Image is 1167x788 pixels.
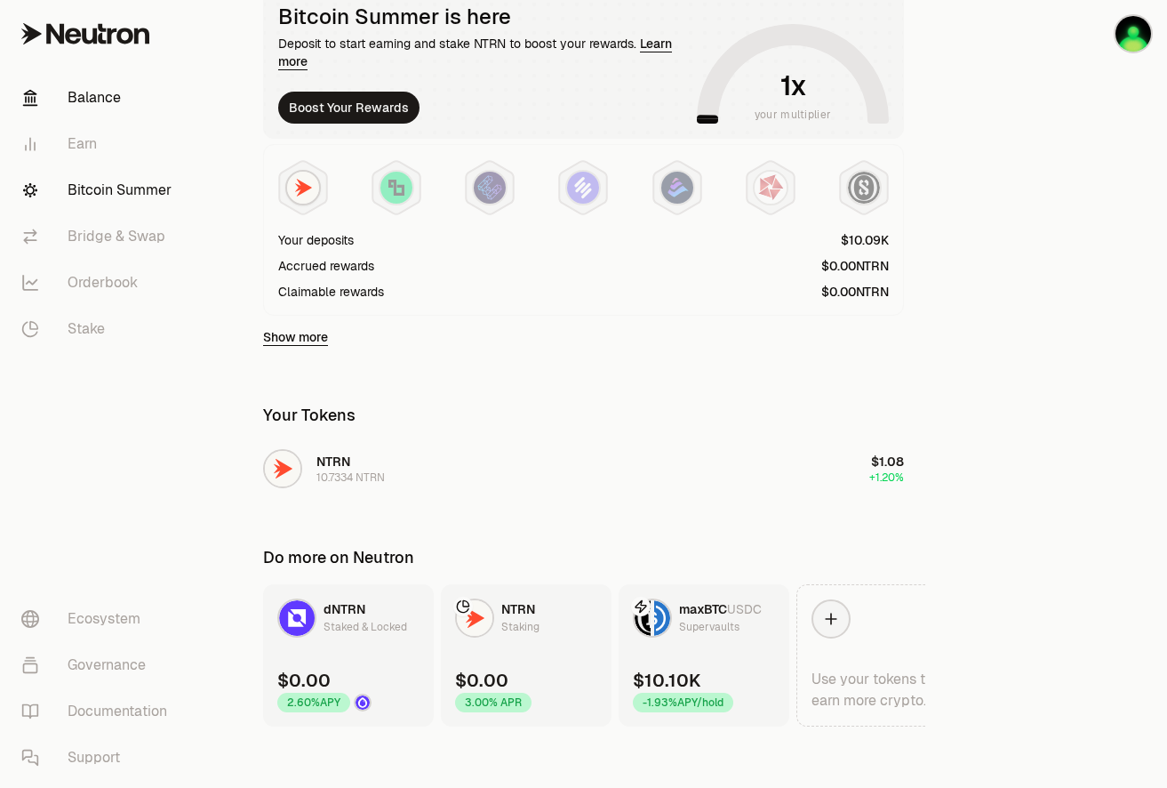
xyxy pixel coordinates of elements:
[633,668,700,693] div: $10.10K
[278,4,690,29] div: Bitcoin Summer is here
[501,601,535,617] span: NTRN
[263,328,328,346] a: Show more
[869,470,904,485] span: +1.20%
[278,231,354,249] div: Your deposits
[755,106,832,124] span: your multiplier
[457,600,492,636] img: NTRN Logo
[278,35,690,70] div: Deposit to start earning and stake NTRN to boost your rewards.
[871,454,904,470] span: $1.08
[7,75,192,121] a: Balance
[7,735,192,781] a: Support
[324,618,407,636] div: Staked & Locked
[7,167,192,213] a: Bitcoin Summer
[619,584,789,727] a: maxBTC LogoUSDC LogomaxBTCUSDCSupervaults$10.10K-1.93%APY/hold
[263,545,414,570] div: Do more on Neutron
[278,257,374,275] div: Accrued rewards
[279,600,315,636] img: dNTRN Logo
[455,668,508,693] div: $0.00
[567,172,599,204] img: Solv Points
[635,600,651,636] img: maxBTC Logo
[7,213,192,260] a: Bridge & Swap
[277,668,331,693] div: $0.00
[441,584,611,727] a: NTRN LogoNTRNStaking$0.003.00% APR
[501,618,540,636] div: Staking
[633,693,733,712] div: -1.93% APY/hold
[277,693,350,712] div: 2.60% APY
[7,642,192,688] a: Governance
[474,172,506,204] img: EtherFi Points
[661,172,693,204] img: Bedrock Diamonds
[252,442,915,495] button: NTRN LogoNTRN10.7334 NTRN$1.08+1.20%
[7,596,192,642] a: Ecosystem
[811,669,952,712] div: Use your tokens to earn more crypto.
[316,454,350,470] span: NTRN
[755,172,787,204] img: Mars Fragments
[287,172,319,204] img: NTRN
[7,306,192,352] a: Stake
[455,693,532,712] div: 3.00% APR
[7,260,192,306] a: Orderbook
[278,92,420,124] button: Boost Your Rewards
[654,600,670,636] img: USDC Logo
[1115,16,1151,52] img: KO
[727,601,762,617] span: USDC
[278,283,384,301] div: Claimable rewards
[263,403,356,428] div: Your Tokens
[796,584,967,727] a: Use your tokens to earn more crypto.
[848,172,880,204] img: Structured Points
[263,584,434,727] a: dNTRN LogodNTRNStaked & Locked$0.002.60%APYDrop
[679,618,739,636] div: Supervaults
[356,696,370,710] img: Drop
[679,601,727,617] span: maxBTC
[265,451,300,486] img: NTRN Logo
[7,121,192,167] a: Earn
[7,688,192,735] a: Documentation
[324,601,365,617] span: dNTRN
[380,172,412,204] img: Lombard Lux
[316,470,385,485] div: 10.7334 NTRN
